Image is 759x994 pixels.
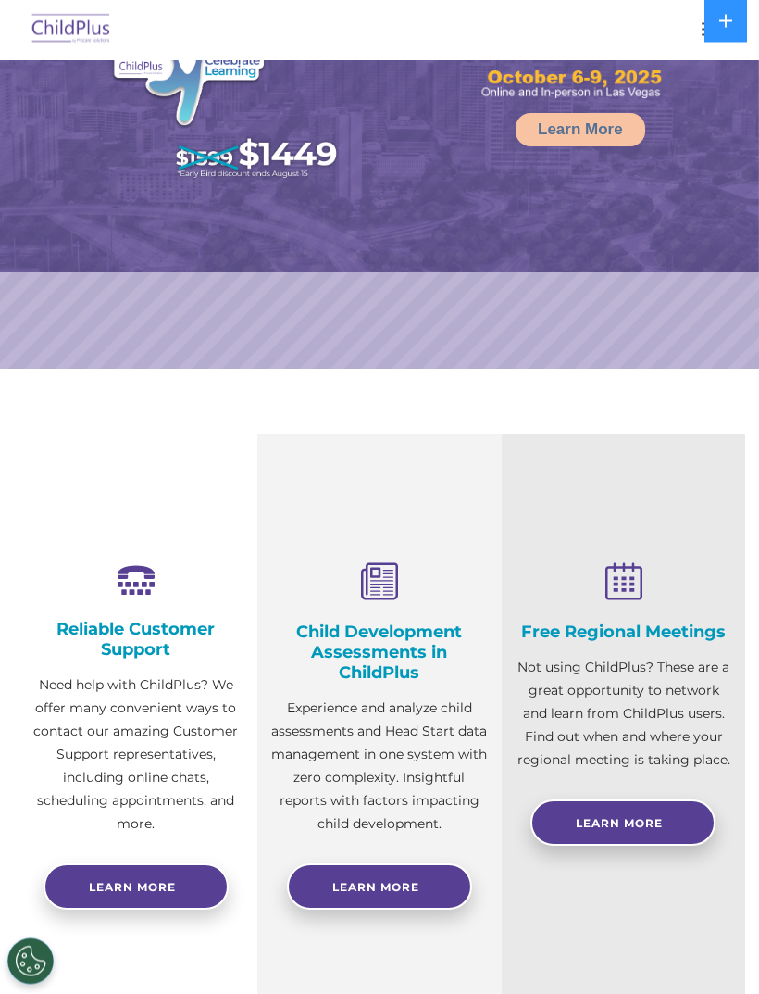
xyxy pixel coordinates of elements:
[89,881,176,895] span: Learn more
[332,881,419,895] span: Learn More
[28,620,243,661] h4: Reliable Customer Support
[576,817,663,831] span: Learn More
[271,698,487,837] p: Experience and analyze child assessments and Head Start data management in one system with zero c...
[271,623,487,684] h4: Child Development Assessments in ChildPlus
[28,674,243,837] p: Need help with ChildPlus? We offer many convenient ways to contact our amazing Customer Support r...
[516,623,731,643] h4: Free Regional Meetings
[516,657,731,773] p: Not using ChildPlus? These are a great opportunity to network and learn from ChildPlus users. Fin...
[530,800,715,847] a: Learn More
[7,938,54,985] button: Cookies Settings
[287,864,472,911] a: Learn More
[44,864,229,911] a: Learn more
[28,8,115,52] img: ChildPlus by Procare Solutions
[516,114,645,147] a: Learn More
